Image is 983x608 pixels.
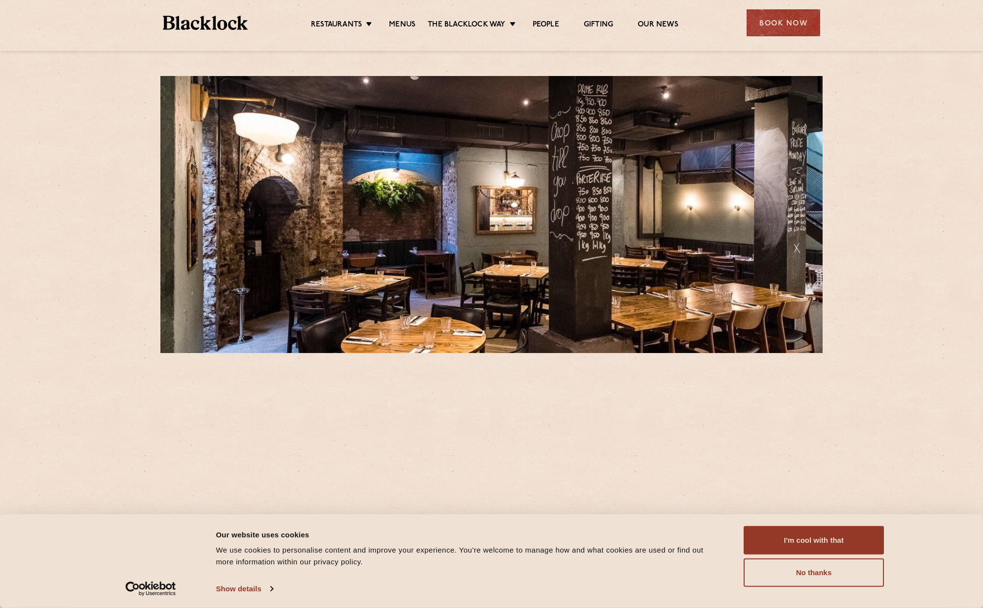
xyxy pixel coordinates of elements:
[744,558,884,587] button: No thanks
[108,582,194,596] a: Usercentrics Cookiebot - opens in a new window
[584,20,613,31] a: Gifting
[163,16,248,30] img: BL_Textured_Logo-footer-cropped.svg
[216,544,722,568] div: We use cookies to personalise content and improve your experience. You're welcome to manage how a...
[747,9,820,36] div: Book Now
[638,20,678,31] a: Our News
[744,526,884,555] button: I'm cool with that
[533,20,559,31] a: People
[389,20,415,31] a: Menus
[311,20,362,31] a: Restaurants
[428,20,505,31] a: The Blacklock Way
[216,529,722,540] div: Our website uses cookies
[216,582,273,596] a: Show details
